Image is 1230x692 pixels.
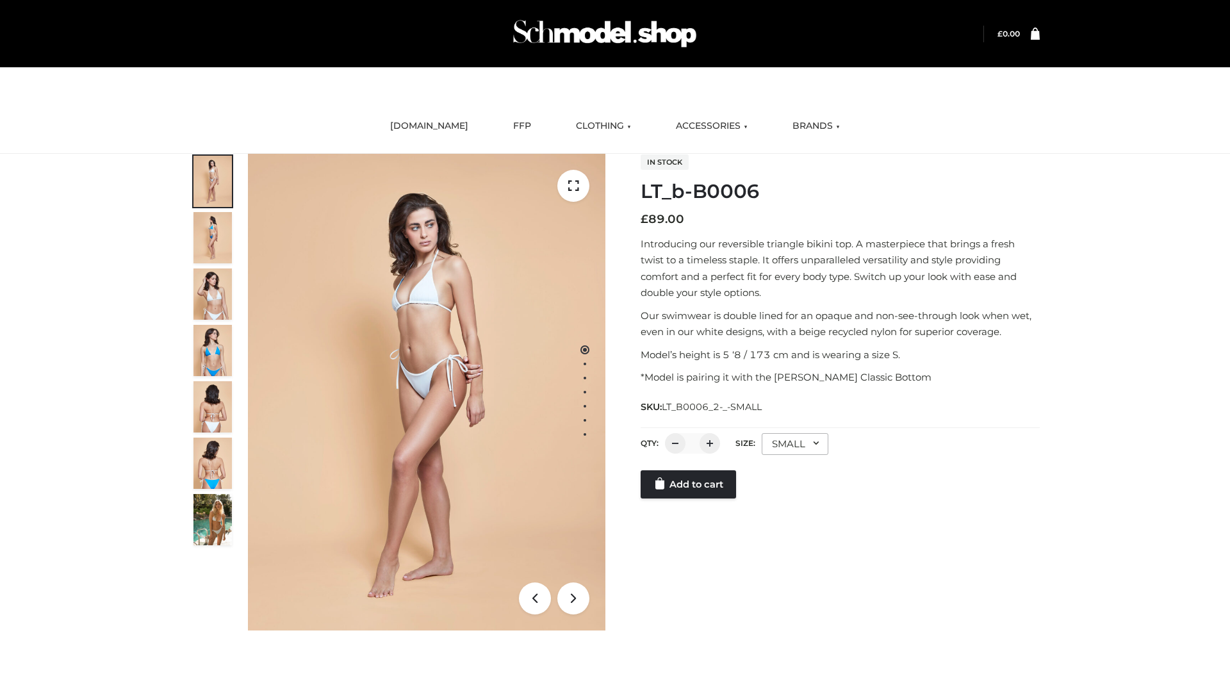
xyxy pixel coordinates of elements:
img: ArielClassicBikiniTop_CloudNine_AzureSky_OW114ECO_8-scaled.jpg [193,438,232,489]
a: Add to cart [641,470,736,498]
img: ArielClassicBikiniTop_CloudNine_AzureSky_OW114ECO_4-scaled.jpg [193,325,232,376]
img: ArielClassicBikiniTop_CloudNine_AzureSky_OW114ECO_2-scaled.jpg [193,212,232,263]
a: BRANDS [783,112,849,140]
span: £ [997,29,1003,38]
span: £ [641,212,648,226]
span: In stock [641,154,689,170]
a: FFP [504,112,541,140]
img: Arieltop_CloudNine_AzureSky2.jpg [193,494,232,545]
img: Schmodel Admin 964 [509,8,701,59]
a: [DOMAIN_NAME] [381,112,478,140]
img: ArielClassicBikiniTop_CloudNine_AzureSky_OW114ECO_7-scaled.jpg [193,381,232,432]
p: Our swimwear is double lined for an opaque and non-see-through look when wet, even in our white d... [641,308,1040,340]
img: ArielClassicBikiniTop_CloudNine_AzureSky_OW114ECO_3-scaled.jpg [193,268,232,320]
bdi: 89.00 [641,212,684,226]
a: £0.00 [997,29,1020,38]
p: Introducing our reversible triangle bikini top. A masterpiece that brings a fresh twist to a time... [641,236,1040,301]
span: SKU: [641,399,763,415]
bdi: 0.00 [997,29,1020,38]
div: SMALL [762,433,828,455]
a: CLOTHING [566,112,641,140]
label: QTY: [641,438,659,448]
a: ACCESSORIES [666,112,757,140]
img: ArielClassicBikiniTop_CloudNine_AzureSky_OW114ECO_1 [248,154,605,630]
label: Size: [735,438,755,448]
p: *Model is pairing it with the [PERSON_NAME] Classic Bottom [641,369,1040,386]
h1: LT_b-B0006 [641,180,1040,203]
img: ArielClassicBikiniTop_CloudNine_AzureSky_OW114ECO_1-scaled.jpg [193,156,232,207]
p: Model’s height is 5 ‘8 / 173 cm and is wearing a size S. [641,347,1040,363]
span: LT_B0006_2-_-SMALL [662,401,762,413]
